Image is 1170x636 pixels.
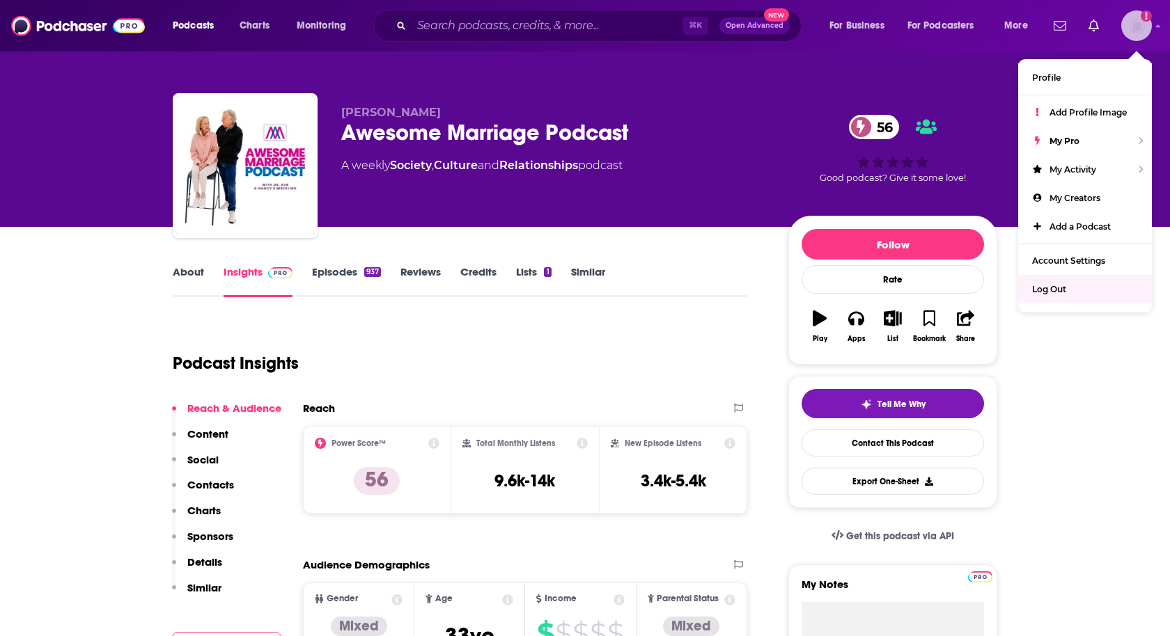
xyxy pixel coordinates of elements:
[820,15,902,37] button: open menu
[829,16,884,35] span: For Business
[813,335,827,343] div: Play
[1018,246,1152,275] a: Account Settings
[172,453,219,479] button: Social
[1018,98,1152,127] a: Add Profile Image
[1032,284,1066,294] span: Log Out
[1032,72,1061,83] span: Profile
[224,265,292,297] a: InsightsPodchaser Pro
[1018,212,1152,241] a: Add a Podcast
[187,504,221,517] p: Charts
[875,301,911,351] button: List
[956,335,975,343] div: Share
[1018,63,1152,92] a: Profile
[187,402,281,415] p: Reach & Audience
[478,159,499,172] span: and
[719,17,790,34] button: Open AdvancedNew
[312,265,381,297] a: Episodes937
[1050,136,1079,146] span: My Pro
[494,470,555,491] h3: 9.6k-14k
[1032,255,1105,266] span: Account Settings
[175,96,315,235] img: Awesome Marriage Podcast
[846,530,954,542] span: Get this podcast via API
[657,594,719,603] span: Parental Status
[968,569,992,582] a: Pro website
[1050,164,1096,175] span: My Activity
[682,17,708,35] span: ⌘ K
[1121,10,1152,41] span: Logged in as heidi.egloff
[1050,107,1127,118] span: Add Profile Image
[187,581,221,594] p: Similar
[848,335,866,343] div: Apps
[898,15,994,37] button: open menu
[788,106,997,192] div: 56Good podcast? Give it some love!
[432,159,434,172] span: ,
[516,265,551,297] a: Lists1
[287,15,364,37] button: open menu
[303,402,335,415] h2: Reach
[849,115,900,139] a: 56
[172,504,221,530] button: Charts
[802,265,984,294] div: Rate
[663,617,719,636] div: Mixed
[172,402,281,427] button: Reach & Audience
[726,22,783,29] span: Open Advanced
[625,438,701,448] h2: New Episode Listens
[476,438,555,448] h2: Total Monthly Listens
[1083,14,1105,38] a: Show notifications dropdown
[435,594,453,603] span: Age
[11,13,145,39] img: Podchaser - Follow, Share and Rate Podcasts
[641,470,706,491] h3: 3.4k-5.4k
[802,301,838,351] button: Play
[187,453,219,466] p: Social
[187,427,228,440] p: Content
[877,399,926,410] span: Tell Me Why
[331,438,386,448] h2: Power Score™
[571,265,605,297] a: Similar
[172,581,221,607] button: Similar
[499,159,578,172] a: Relationships
[802,389,984,418] button: tell me why sparkleTell Me Why
[387,10,815,42] div: Search podcasts, credits, & more...
[187,555,222,569] p: Details
[268,267,292,278] img: Podchaser Pro
[327,594,358,603] span: Gender
[887,335,898,343] div: List
[863,115,900,139] span: 56
[544,267,551,277] div: 1
[173,16,214,35] span: Podcasts
[1121,10,1152,41] button: Show profile menu
[1018,59,1152,312] ul: Show profile menu
[1121,10,1152,41] img: User Profile
[303,558,430,571] h2: Audience Demographics
[802,429,984,456] a: Contact This Podcast
[173,265,204,297] a: About
[861,399,872,410] img: tell me why sparkle
[172,530,233,555] button: Sponsors
[911,301,947,351] button: Bookmark
[1004,16,1028,35] span: More
[172,555,222,581] button: Details
[173,353,299,374] h1: Podcast Insights
[1141,10,1152,22] svg: Add a profile image
[331,617,387,636] div: Mixed
[354,467,400,495] p: 56
[297,16,346,35] span: Monitoring
[364,267,381,277] div: 937
[412,15,682,37] input: Search podcasts, credits, & more...
[1048,14,1072,38] a: Show notifications dropdown
[172,427,228,453] button: Content
[172,478,234,504] button: Contacts
[240,16,270,35] span: Charts
[802,578,984,602] label: My Notes
[1050,221,1111,232] span: Add a Podcast
[400,265,441,297] a: Reviews
[994,15,1045,37] button: open menu
[820,519,965,553] a: Get this podcast via API
[460,265,497,297] a: Credits
[802,229,984,260] button: Follow
[231,15,278,37] a: Charts
[1050,193,1100,203] span: My Creators
[187,478,234,491] p: Contacts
